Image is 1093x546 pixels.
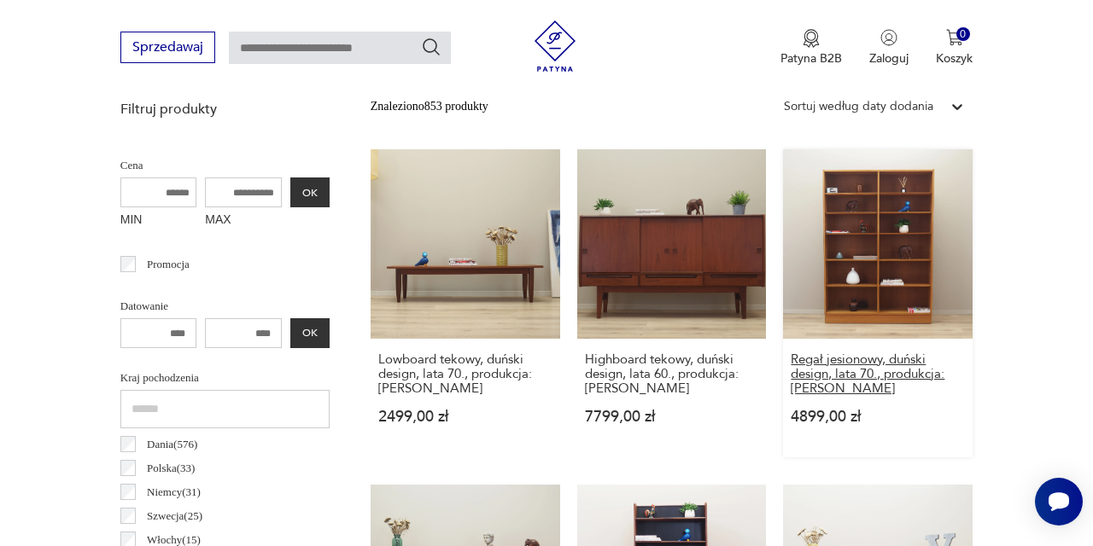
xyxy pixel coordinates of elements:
img: Ikonka użytkownika [880,29,897,46]
p: Patyna B2B [780,50,842,67]
h3: Lowboard tekowy, duński design, lata 70., produkcja: [PERSON_NAME] [378,352,552,396]
img: Ikona medalu [803,29,820,48]
button: Sprzedawaj [120,32,215,63]
p: Datowanie [120,297,330,316]
p: Szwecja ( 25 ) [147,507,202,526]
button: OK [290,177,330,207]
div: Sortuj według daty dodania [784,97,933,116]
h3: Highboard tekowy, duński design, lata 60., produkcja: [PERSON_NAME] [585,352,759,396]
p: Kraj pochodzenia [120,369,330,387]
a: Ikona medaluPatyna B2B [780,29,842,67]
p: Filtruj produkty [120,100,330,119]
button: OK [290,318,330,348]
button: Szukaj [421,37,441,57]
a: Lowboard tekowy, duński design, lata 70., produkcja: DaniaLowboard tekowy, duński design, lata 70... [371,149,560,457]
img: Patyna - sklep z meblami i dekoracjami vintage [529,20,581,72]
a: Highboard tekowy, duński design, lata 60., produkcja: DaniaHighboard tekowy, duński design, lata ... [577,149,767,457]
p: Koszyk [936,50,973,67]
p: Niemcy ( 31 ) [147,483,201,502]
label: MIN [120,207,197,235]
p: Zaloguj [869,50,909,67]
p: 2499,00 zł [378,409,552,424]
button: Patyna B2B [780,29,842,67]
p: 4899,00 zł [791,409,965,424]
div: 0 [956,27,971,42]
div: Znaleziono 853 produkty [371,97,488,116]
button: Zaloguj [869,29,909,67]
p: 7799,00 zł [585,409,759,424]
a: Regał jesionowy, duński design, lata 70., produkcja: HundevadRegał jesionowy, duński design, lata... [783,149,973,457]
img: Ikona koszyka [946,29,963,46]
p: Promocja [147,255,190,274]
p: Polska ( 33 ) [147,459,195,478]
p: Dania ( 576 ) [147,435,197,454]
iframe: Smartsupp widget button [1035,478,1083,526]
label: MAX [205,207,282,235]
h3: Regał jesionowy, duński design, lata 70., produkcja: [PERSON_NAME] [791,352,965,396]
a: Sprzedawaj [120,43,215,55]
button: 0Koszyk [936,29,973,67]
p: Cena [120,156,330,175]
